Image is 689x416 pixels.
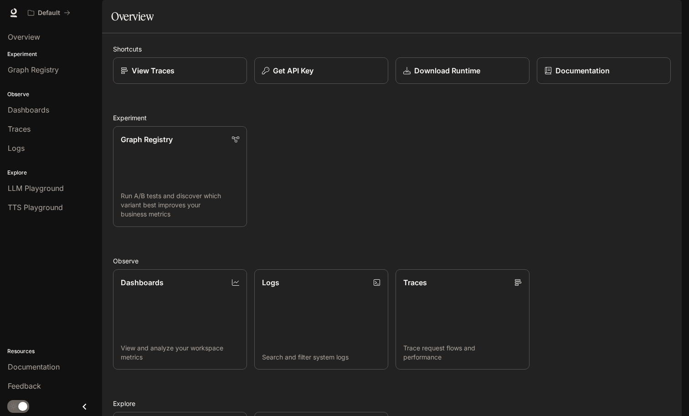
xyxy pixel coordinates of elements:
p: Graph Registry [121,134,173,145]
button: Get API Key [254,57,388,84]
h1: Overview [111,7,154,26]
a: Download Runtime [396,57,530,84]
p: Run A/B tests and discover which variant best improves your business metrics [121,191,239,219]
p: Trace request flows and performance [403,344,522,362]
p: Traces [403,277,427,288]
h2: Shortcuts [113,44,671,54]
p: Documentation [555,65,610,76]
p: Download Runtime [414,65,480,76]
p: Dashboards [121,277,164,288]
a: TracesTrace request flows and performance [396,269,530,370]
a: Graph RegistryRun A/B tests and discover which variant best improves your business metrics [113,126,247,227]
p: View Traces [132,65,175,76]
h2: Experiment [113,113,671,123]
button: All workspaces [24,4,74,22]
a: LogsSearch and filter system logs [254,269,388,370]
p: Default [38,9,60,17]
p: Logs [262,277,279,288]
p: Get API Key [273,65,314,76]
a: DashboardsView and analyze your workspace metrics [113,269,247,370]
p: Search and filter system logs [262,353,380,362]
h2: Explore [113,399,671,408]
p: View and analyze your workspace metrics [121,344,239,362]
a: View Traces [113,57,247,84]
a: Documentation [537,57,671,84]
h2: Observe [113,256,671,266]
